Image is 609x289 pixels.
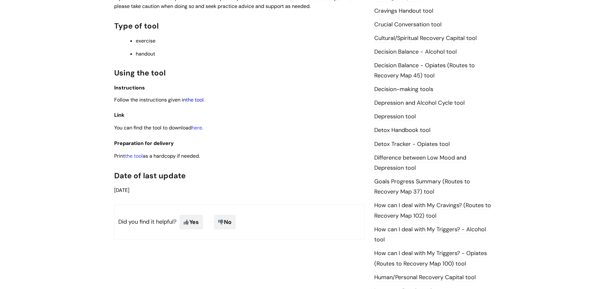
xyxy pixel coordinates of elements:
[374,7,433,15] a: Cravings Handout tool
[374,21,442,29] a: Crucial Conversation tool
[374,99,465,107] a: Depression and Alcohol Cycle tool
[114,204,365,240] p: Did you find it helpful?
[374,62,475,80] a: Decision Balance - Opiates (Routes to Recovery Map 45) tool
[374,126,430,135] a: Detox Handbook tool
[374,85,433,94] a: Decision-making tools
[374,201,491,220] a: How can I deal with My Cravings? (Routes to Recovery Map 102) tool
[114,140,174,147] span: Preparation for delivery
[114,187,129,194] span: [DATE]
[114,21,159,31] span: Type of tool
[374,178,470,196] a: Goals Progress Summary (Routes to Recovery Map 37) tool
[186,96,204,103] a: the tool
[214,215,236,229] span: No
[125,153,143,159] a: the tool
[374,48,457,56] a: Decision Balance - Alcohol tool
[374,34,477,43] a: Cultural/Spiritual Recovery Capital tool
[374,249,487,268] a: How can I deal with My Triggers? - Opiates (Routes to Recovery Map 100) tool
[114,171,186,181] span: Date of last update
[374,154,466,172] a: Difference between Low Mood and Depression tool
[374,273,476,282] a: Human/Personal Recovery Capital tool
[114,112,124,118] span: Link
[114,124,203,131] span: You can find the tool to download .
[136,37,155,44] span: exercise
[180,215,203,229] span: Yes
[374,113,416,121] a: Depression tool
[374,140,450,148] a: Detox Tracker - Opiates tool
[114,96,205,103] span: Follow the instructions given in .
[374,226,486,244] a: How can I deal with My Triggers? - Alcohol tool
[136,50,155,57] span: handout
[114,84,145,91] span: Instructions
[114,153,200,159] span: Print as a hardcopy if needed.
[192,124,202,131] a: here
[114,68,166,78] span: Using the tool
